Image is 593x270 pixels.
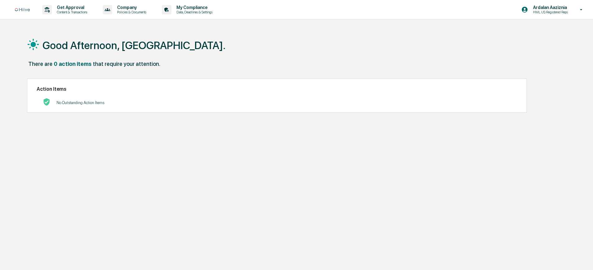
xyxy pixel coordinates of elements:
[171,10,216,14] p: Data, Deadlines & Settings
[43,39,226,52] h1: Good Afternoon, [GEOGRAPHIC_DATA].
[171,5,216,10] p: My Compliance
[54,61,92,67] div: 0 action items
[112,5,149,10] p: Company
[93,61,160,67] div: that require your attention.
[528,10,571,14] p: HML US Registered Reps
[28,61,52,67] div: There are
[528,5,571,10] p: Ardalan Aaziznia
[15,8,30,11] img: logo
[43,98,50,106] img: No Actions logo
[37,86,517,92] h2: Action Items
[112,10,149,14] p: Policies & Documents
[57,100,104,105] p: No Outstanding Action Items
[52,10,90,14] p: Content & Transactions
[52,5,90,10] p: Get Approval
